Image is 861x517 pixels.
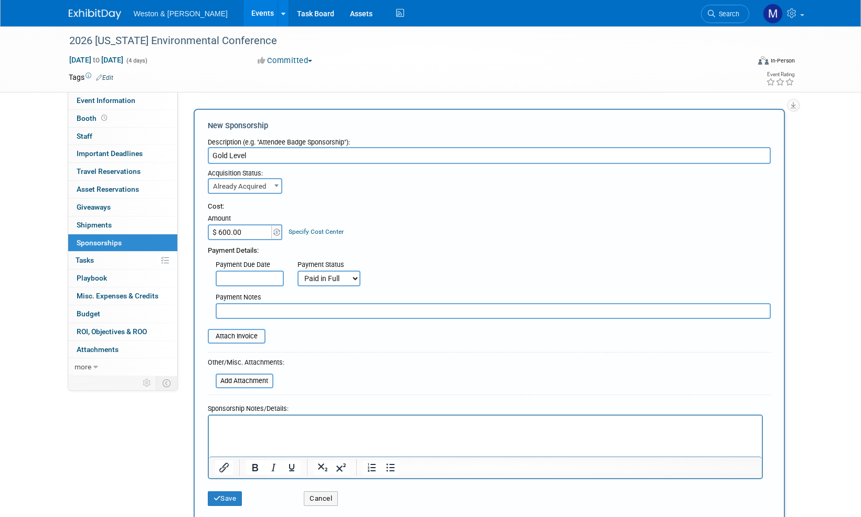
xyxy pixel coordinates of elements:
[264,460,282,475] button: Italic
[314,460,332,475] button: Subscript
[68,181,177,198] a: Asset Reservations
[68,358,177,376] a: more
[68,323,177,340] a: ROI, Objectives & ROO
[156,376,177,390] td: Toggle Event Tabs
[297,260,368,271] div: Payment Status
[69,9,121,19] img: ExhibitDay
[208,491,242,506] button: Save
[283,460,301,475] button: Underline
[76,256,94,264] span: Tasks
[208,399,763,415] div: Sponsorship Notes/Details:
[332,460,350,475] button: Superscript
[134,9,228,18] span: Weston & [PERSON_NAME]
[77,149,143,158] span: Important Deadlines
[208,214,284,224] div: Amount
[758,56,769,65] img: Format-Inperson.png
[208,202,771,212] div: Cost:
[246,460,264,475] button: Bold
[69,55,124,65] span: [DATE] [DATE]
[138,376,156,390] td: Personalize Event Tab Strip
[209,179,281,194] span: Already Acquired
[69,72,113,82] td: Tags
[68,252,177,269] a: Tasks
[68,287,177,305] a: Misc. Expenses & Credits
[715,10,739,18] span: Search
[363,460,381,475] button: Numbered list
[77,239,122,247] span: Sponsorships
[77,114,109,122] span: Booth
[77,345,119,354] span: Attachments
[289,228,344,235] a: Specify Cost Center
[68,234,177,252] a: Sponsorships
[215,460,233,475] button: Insert/edit link
[68,163,177,180] a: Travel Reservations
[68,216,177,234] a: Shipments
[208,178,282,194] span: Already Acquired
[99,114,109,122] span: Booth not reserved yet
[77,167,141,175] span: Travel Reservations
[304,491,338,506] button: Cancel
[68,110,177,127] a: Booth
[208,133,771,147] div: Description (e.g. "Attendee Badge Sponsorship"):
[68,92,177,109] a: Event Information
[91,56,101,64] span: to
[96,74,113,81] a: Edit
[254,55,316,66] button: Committed
[77,309,100,318] span: Budget
[68,341,177,358] a: Attachments
[766,72,794,77] div: Event Rating
[75,363,91,371] span: more
[77,96,135,105] span: Event Information
[68,305,177,323] a: Budget
[763,4,783,24] img: Mary Ann Trujillo
[68,199,177,216] a: Giveaways
[68,145,177,162] a: Important Deadlines
[216,260,282,271] div: Payment Due Date
[77,132,92,140] span: Staff
[77,327,147,336] span: ROI, Objectives & ROO
[687,55,795,70] div: Event Format
[66,32,734,50] div: 2026 [US_STATE] Environmental Conference
[216,293,771,303] div: Payment Notes
[770,57,795,65] div: In-Person
[208,358,284,370] div: Other/Misc. Attachments:
[381,460,399,475] button: Bullet list
[208,164,289,178] div: Acquisition Status:
[68,270,177,287] a: Playbook
[701,5,749,23] a: Search
[77,185,139,193] span: Asset Reservations
[208,240,771,256] div: Payment Details:
[208,120,771,131] div: New Sponsorship
[68,128,177,145] a: Staff
[209,416,762,457] iframe: Rich Text Area
[77,274,107,282] span: Playbook
[77,292,158,300] span: Misc. Expenses & Credits
[77,221,112,229] span: Shipments
[77,203,111,211] span: Giveaways
[125,57,147,64] span: (4 days)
